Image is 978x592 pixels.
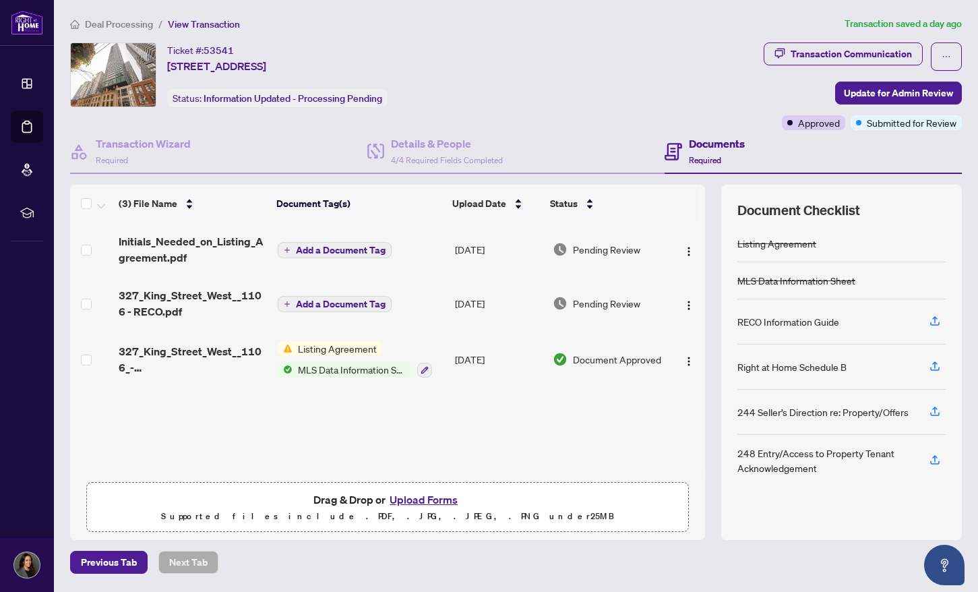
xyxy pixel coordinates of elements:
[835,82,962,105] button: Update for Admin Review
[391,155,503,165] span: 4/4 Required Fields Completed
[167,58,266,74] span: [STREET_ADDRESS]
[96,136,191,152] h4: Transaction Wizard
[450,223,548,276] td: [DATE]
[167,89,388,107] div: Status:
[113,185,271,223] th: (3) File Name
[81,552,137,573] span: Previous Tab
[573,242,640,257] span: Pending Review
[95,508,680,525] p: Supported files include .PDF, .JPG, .JPEG, .PNG under 25 MB
[296,299,386,309] span: Add a Document Tag
[550,196,578,211] span: Status
[204,45,234,57] span: 53541
[278,341,432,378] button: Status IconListing AgreementStatus IconMLS Data Information Sheet
[96,155,128,165] span: Required
[168,18,240,30] span: View Transaction
[689,136,745,152] h4: Documents
[87,483,688,533] span: Drag & Drop orUpload FormsSupported files include .PDF, .JPG, .JPEG, .PNG under25MB
[70,20,80,29] span: home
[452,196,506,211] span: Upload Date
[284,247,291,254] span: plus
[278,296,392,312] button: Add a Document Tag
[737,359,847,374] div: Right at Home Schedule B
[204,92,382,105] span: Information Updated - Processing Pending
[737,201,860,220] span: Document Checklist
[545,185,667,223] th: Status
[71,43,156,107] img: IMG-C12408113_1.jpg
[737,314,839,329] div: RECO Information Guide
[683,246,694,257] img: Logo
[791,43,912,65] div: Transaction Communication
[447,185,545,223] th: Upload Date
[683,356,694,367] img: Logo
[119,196,177,211] span: (3) File Name
[737,446,913,475] div: 248 Entry/Access to Property Tenant Acknowledgement
[70,551,148,574] button: Previous Tab
[85,18,153,30] span: Deal Processing
[313,491,462,508] span: Drag & Drop or
[119,233,267,266] span: Initials_Needed_on_Listing_Agreement.pdf
[553,352,568,367] img: Document Status
[119,343,267,376] span: 327_King_Street_West__1106_-_MLS_Listing_Agreement.pdf
[798,115,840,130] span: Approved
[293,341,382,356] span: Listing Agreement
[942,52,951,61] span: ellipsis
[119,287,267,320] span: 327_King_Street_West__1106 - RECO.pdf
[450,276,548,330] td: [DATE]
[450,330,548,388] td: [DATE]
[678,349,700,370] button: Logo
[764,42,923,65] button: Transaction Communication
[284,301,291,307] span: plus
[293,362,412,377] span: MLS Data Information Sheet
[867,115,956,130] span: Submitted for Review
[11,10,43,35] img: logo
[553,296,568,311] img: Document Status
[391,136,503,152] h4: Details & People
[689,155,721,165] span: Required
[553,242,568,257] img: Document Status
[167,42,234,58] div: Ticket #:
[14,552,40,578] img: Profile Icon
[278,295,392,313] button: Add a Document Tag
[683,300,694,311] img: Logo
[678,239,700,260] button: Logo
[278,362,293,377] img: Status Icon
[678,293,700,314] button: Logo
[278,341,293,356] img: Status Icon
[271,185,447,223] th: Document Tag(s)
[737,236,816,251] div: Listing Agreement
[845,16,962,32] article: Transaction saved a day ago
[386,491,462,508] button: Upload Forms
[844,82,953,104] span: Update for Admin Review
[158,16,162,32] li: /
[573,296,640,311] span: Pending Review
[737,405,909,419] div: 244 Seller’s Direction re: Property/Offers
[924,545,965,585] button: Open asap
[296,245,386,255] span: Add a Document Tag
[158,551,218,574] button: Next Tab
[278,241,392,259] button: Add a Document Tag
[278,242,392,258] button: Add a Document Tag
[573,352,661,367] span: Document Approved
[737,273,855,288] div: MLS Data Information Sheet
